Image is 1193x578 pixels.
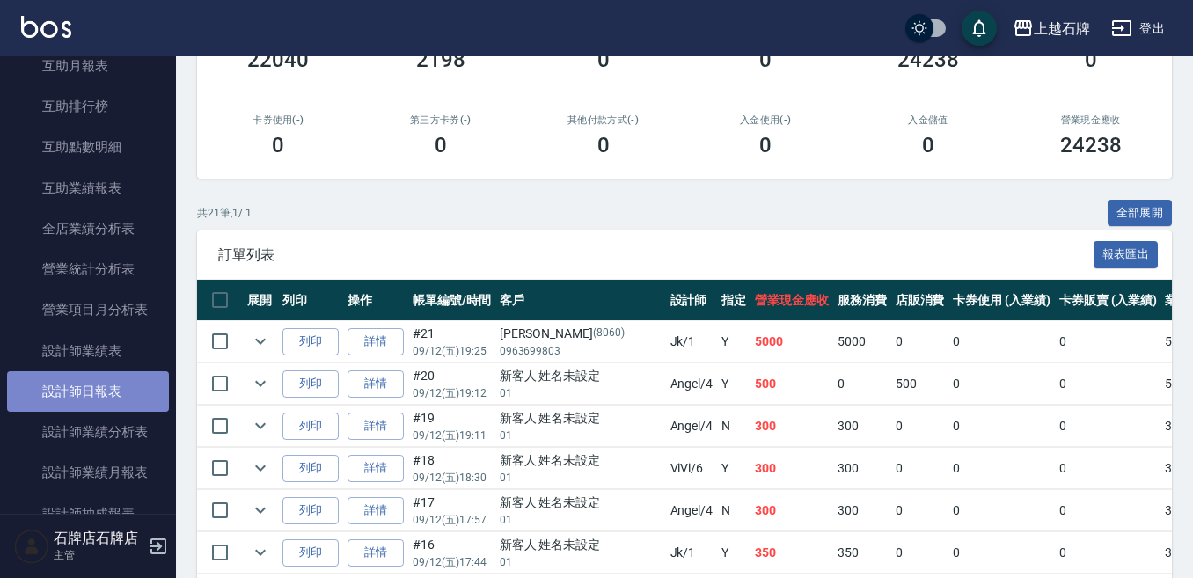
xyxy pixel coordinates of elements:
[348,497,404,524] a: 詳情
[750,321,833,362] td: 5000
[247,539,274,566] button: expand row
[413,343,491,359] p: 09/12 (五) 19:25
[282,370,339,398] button: 列印
[278,280,343,321] th: 列印
[495,280,666,321] th: 客戶
[1055,363,1161,405] td: 0
[666,490,718,531] td: Angel /4
[833,448,891,489] td: 300
[413,428,491,443] p: 09/12 (五) 19:11
[750,363,833,405] td: 500
[247,48,309,72] h3: 22040
[948,321,1055,362] td: 0
[348,455,404,482] a: 詳情
[408,532,495,574] td: #16
[54,547,143,563] p: 主管
[1104,12,1172,45] button: 登出
[408,448,495,489] td: #18
[7,331,169,371] a: 設計師業績表
[21,16,71,38] img: Logo
[717,280,750,321] th: 指定
[717,363,750,405] td: Y
[891,406,949,447] td: 0
[597,133,610,157] h3: 0
[717,448,750,489] td: Y
[500,325,662,343] div: [PERSON_NAME]
[666,321,718,362] td: Jk /1
[282,413,339,440] button: 列印
[1055,448,1161,489] td: 0
[833,490,891,531] td: 300
[500,428,662,443] p: 01
[218,246,1094,264] span: 訂單列表
[282,328,339,355] button: 列印
[833,321,891,362] td: 5000
[343,280,408,321] th: 操作
[717,321,750,362] td: Y
[666,532,718,574] td: Jk /1
[7,371,169,412] a: 設計師日報表
[197,205,252,221] p: 共 21 筆, 1 / 1
[891,321,949,362] td: 0
[891,490,949,531] td: 0
[1030,114,1151,126] h2: 營業現金應收
[54,530,143,547] h5: 石牌店石牌店
[948,532,1055,574] td: 0
[666,363,718,405] td: Angel /4
[750,280,833,321] th: 營業現金應收
[416,48,465,72] h3: 2198
[218,114,339,126] h2: 卡券使用(-)
[1085,48,1097,72] h3: 0
[247,497,274,523] button: expand row
[7,209,169,249] a: 全店業績分析表
[868,114,989,126] h2: 入金儲值
[408,363,495,405] td: #20
[7,127,169,167] a: 互助點數明細
[759,48,772,72] h3: 0
[247,413,274,439] button: expand row
[891,448,949,489] td: 0
[1094,245,1159,262] a: 報表匯出
[717,532,750,574] td: Y
[282,497,339,524] button: 列印
[1055,280,1161,321] th: 卡券販賣 (入業績)
[897,48,959,72] h3: 24238
[1006,11,1097,47] button: 上越石牌
[348,413,404,440] a: 詳情
[500,512,662,528] p: 01
[666,448,718,489] td: ViVi /6
[408,321,495,362] td: #21
[282,455,339,482] button: 列印
[348,328,404,355] a: 詳情
[666,280,718,321] th: 設計師
[413,470,491,486] p: 09/12 (五) 18:30
[666,406,718,447] td: Angel /4
[408,280,495,321] th: 帳單編號/時間
[500,343,662,359] p: 0963699803
[750,406,833,447] td: 300
[500,367,662,385] div: 新客人 姓名未設定
[891,280,949,321] th: 店販消費
[1060,133,1122,157] h3: 24238
[500,470,662,486] p: 01
[962,11,997,46] button: save
[7,249,169,289] a: 營業統計分析表
[7,168,169,209] a: 互助業績報表
[833,363,891,405] td: 0
[408,406,495,447] td: #19
[750,532,833,574] td: 350
[500,385,662,401] p: 01
[948,448,1055,489] td: 0
[717,406,750,447] td: N
[435,133,447,157] h3: 0
[833,280,891,321] th: 服務消費
[247,328,274,355] button: expand row
[543,114,663,126] h2: 其他付款方式(-)
[7,494,169,534] a: 設計師抽成報表
[948,363,1055,405] td: 0
[243,280,278,321] th: 展開
[7,412,169,452] a: 設計師業績分析表
[1055,406,1161,447] td: 0
[500,451,662,470] div: 新客人 姓名未設定
[717,490,750,531] td: N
